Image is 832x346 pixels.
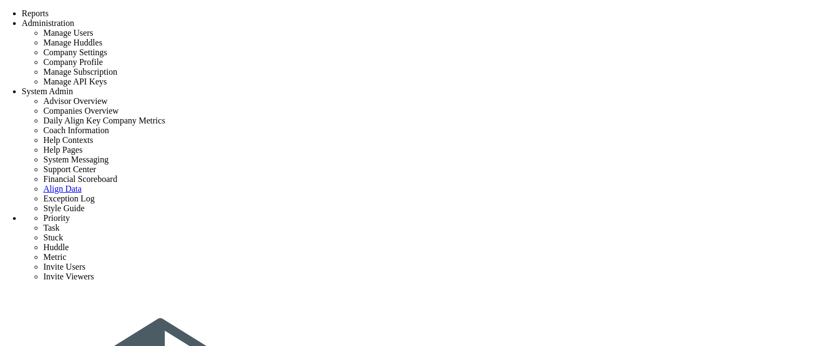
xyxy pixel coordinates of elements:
[43,204,84,213] span: Style Guide
[43,135,93,145] span: Help Contexts
[22,87,73,96] span: System Admin
[43,213,70,223] span: Priority
[43,272,94,281] span: Invite Viewers
[43,126,109,135] span: Coach Information
[43,165,96,174] span: Support Center
[43,223,60,232] span: Task
[43,174,117,184] span: Financial Scoreboard
[43,155,108,164] span: System Messaging
[43,116,165,125] span: Daily Align Key Company Metrics
[43,233,63,242] span: Stuck
[43,38,102,47] span: Manage Huddles
[43,77,107,86] span: Manage API Keys
[43,252,67,262] span: Metric
[43,262,86,271] span: Invite Users
[43,96,108,106] span: Advisor Overview
[43,48,107,57] span: Company Settings
[22,18,74,28] span: Administration
[43,67,117,76] span: Manage Subscription
[43,243,69,252] span: Huddle
[43,28,93,37] span: Manage Users
[43,194,95,203] span: Exception Log
[43,145,82,154] span: Help Pages
[43,57,103,67] span: Company Profile
[22,9,49,18] span: Reports
[43,106,119,115] span: Companies Overview
[43,184,82,193] a: Align Data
